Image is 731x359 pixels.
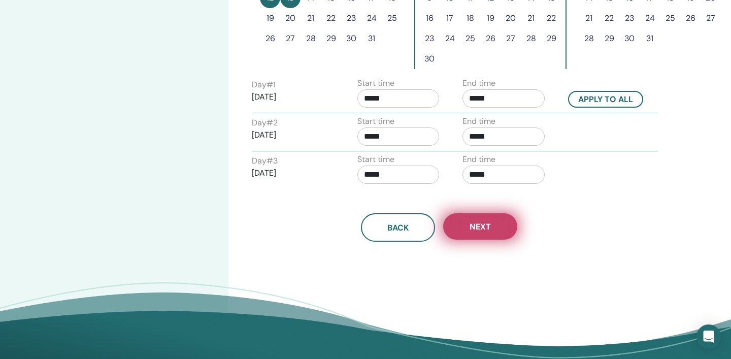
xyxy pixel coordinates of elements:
[301,8,321,28] button: 21
[462,77,495,89] label: End time
[480,8,501,28] button: 19
[660,8,680,28] button: 25
[382,8,402,28] button: 25
[579,8,599,28] button: 21
[541,8,561,28] button: 22
[361,8,382,28] button: 24
[419,8,440,28] button: 16
[696,324,721,349] div: Open Intercom Messenger
[462,115,495,127] label: End time
[501,8,521,28] button: 20
[501,28,521,49] button: 27
[419,49,440,69] button: 30
[470,221,491,232] span: Next
[387,222,409,233] span: Back
[443,213,517,240] button: Next
[599,28,619,49] button: 29
[619,28,640,49] button: 30
[321,28,341,49] button: 29
[361,213,435,242] button: Back
[252,91,334,103] p: [DATE]
[252,79,276,91] label: Day # 1
[252,117,278,129] label: Day # 2
[280,28,301,49] button: 27
[599,8,619,28] button: 22
[357,77,394,89] label: Start time
[280,8,301,28] button: 20
[640,28,660,49] button: 31
[341,8,361,28] button: 23
[460,8,480,28] button: 18
[252,129,334,141] p: [DATE]
[260,28,280,49] button: 26
[480,28,501,49] button: 26
[321,8,341,28] button: 22
[521,28,541,49] button: 28
[619,8,640,28] button: 23
[252,167,334,179] p: [DATE]
[440,8,460,28] button: 17
[252,155,278,167] label: Day # 3
[680,8,701,28] button: 26
[357,115,394,127] label: Start time
[341,28,361,49] button: 30
[460,28,480,49] button: 25
[440,28,460,49] button: 24
[568,91,643,108] button: Apply to all
[361,28,382,49] button: 31
[521,8,541,28] button: 21
[357,153,394,166] label: Start time
[301,28,321,49] button: 28
[701,8,721,28] button: 27
[541,28,561,49] button: 29
[640,8,660,28] button: 24
[462,153,495,166] label: End time
[579,28,599,49] button: 28
[260,8,280,28] button: 19
[419,28,440,49] button: 23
